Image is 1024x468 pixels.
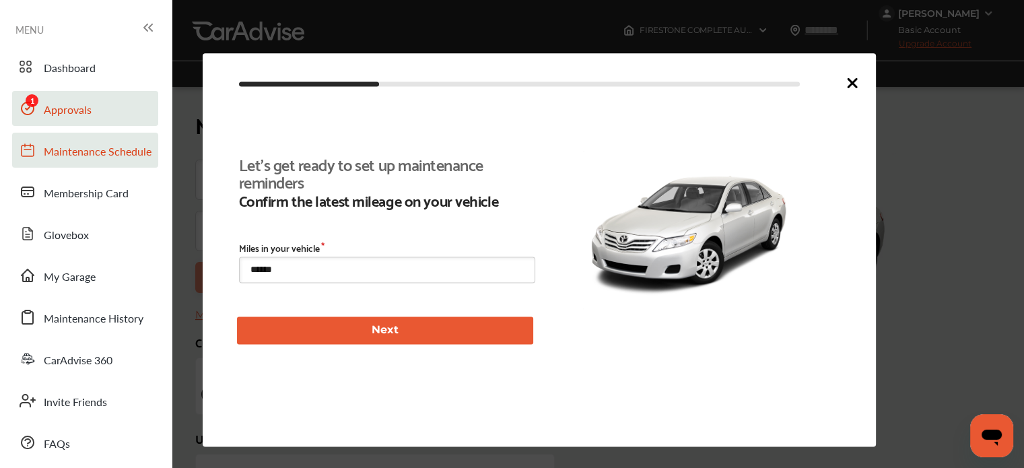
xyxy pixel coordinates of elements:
b: Confirm the latest mileage on your vehicle [239,192,526,209]
a: Glovebox [12,216,158,251]
a: Invite Friends [12,383,158,418]
button: Next [237,316,533,344]
a: Maintenance History [12,300,158,335]
span: Maintenance Schedule [44,143,151,161]
span: Membership Card [44,185,129,203]
span: MENU [15,24,44,35]
b: Let's get ready to set up maintenance reminders [239,156,526,191]
a: Maintenance Schedule [12,133,158,168]
span: Invite Friends [44,394,107,411]
span: Glovebox [44,227,89,244]
span: Approvals [44,102,92,119]
span: CarAdvise 360 [44,352,112,370]
span: Dashboard [44,60,96,77]
a: Approvals [12,91,158,126]
img: 6125_st0640_046.jpg [583,151,794,310]
span: My Garage [44,269,96,286]
span: FAQs [44,436,70,453]
label: Miles in your vehicle [239,243,535,254]
span: Maintenance History [44,310,143,328]
a: CarAdvise 360 [12,341,158,376]
a: My Garage [12,258,158,293]
a: Dashboard [12,49,158,84]
a: Membership Card [12,174,158,209]
iframe: Button to launch messaging window [970,414,1013,457]
a: FAQs [12,425,158,460]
